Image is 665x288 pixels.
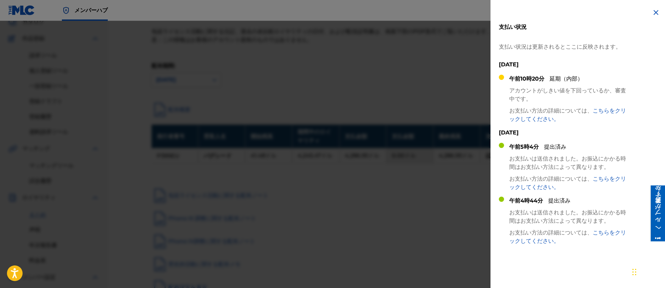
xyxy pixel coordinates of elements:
[550,75,583,82] font: 延期（内部）
[509,230,626,244] a: こちらをクリックしてください。
[499,129,519,136] font: [DATE]
[509,107,593,114] font: お支払い方法の詳細については、
[509,229,593,236] font: お支払い方法の詳細については、
[509,75,544,82] font: 午前10時20分
[9,0,15,47] font: ヘルプが必要ですか?
[509,175,593,182] font: お支払い方法の詳細については、
[632,262,636,282] div: し
[499,43,621,50] font: 支払い状況は更新されるとここに反映されます。
[509,143,539,150] font: 午前5時4分
[499,24,527,30] font: 支払い状況
[544,143,566,150] font: 提出済み
[62,6,70,15] img: 最高権利者
[509,197,543,204] font: 午前4時44分
[630,255,665,288] iframe: チャットウィジェット
[509,108,626,122] a: こちらをクリックしてください。
[74,7,108,14] font: メンバーハブ
[509,87,626,102] font: アカウントがしきい値を下回っているか、審査中です。
[509,209,626,224] font: お支払いは送信されました。お振込にかかる時間はお支払い方法によって異なります。
[509,155,626,170] font: お支払いは送信されました。お振込にかかる時間はお支払い方法によって異なります。
[509,176,626,190] a: こちらをクリックしてください。
[8,5,35,15] img: MLCロゴ
[548,197,570,204] font: 提出済み
[499,61,519,68] font: [DATE]
[646,186,665,241] iframe: リソースセンター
